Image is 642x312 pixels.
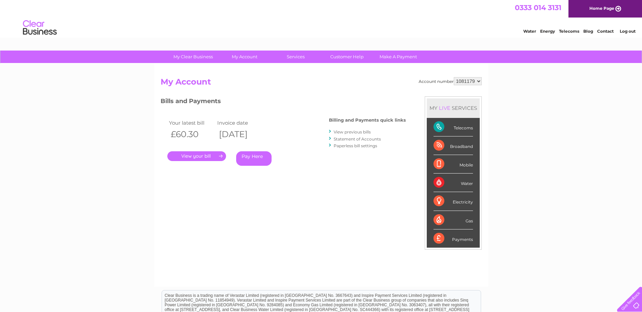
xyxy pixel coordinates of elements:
[161,96,406,108] h3: Bills and Payments
[419,77,482,85] div: Account number
[217,51,272,63] a: My Account
[523,29,536,34] a: Water
[236,151,272,166] a: Pay Here
[559,29,579,34] a: Telecoms
[165,51,221,63] a: My Clear Business
[434,229,473,248] div: Payments
[319,51,375,63] a: Customer Help
[583,29,593,34] a: Blog
[620,29,636,34] a: Log out
[167,127,216,141] th: £60.30
[434,211,473,229] div: Gas
[268,51,324,63] a: Services
[167,151,226,161] a: .
[334,136,381,142] a: Statement of Accounts
[162,4,481,33] div: Clear Business is a trading name of Verastar Limited (registered in [GEOGRAPHIC_DATA] No. 3667643...
[434,118,473,136] div: Telecoms
[161,77,482,90] h2: My Account
[434,155,473,174] div: Mobile
[540,29,555,34] a: Energy
[515,3,561,12] a: 0333 014 3131
[438,105,452,111] div: LIVE
[167,118,216,127] td: Your latest bill
[597,29,614,34] a: Contact
[216,127,264,141] th: [DATE]
[334,143,377,148] a: Paperless bill settings
[427,98,480,118] div: MY SERVICES
[370,51,426,63] a: Make A Payment
[434,192,473,211] div: Electricity
[216,118,264,127] td: Invoice date
[23,18,57,38] img: logo.png
[434,174,473,192] div: Water
[329,118,406,123] h4: Billing and Payments quick links
[434,136,473,155] div: Broadband
[334,129,371,134] a: View previous bills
